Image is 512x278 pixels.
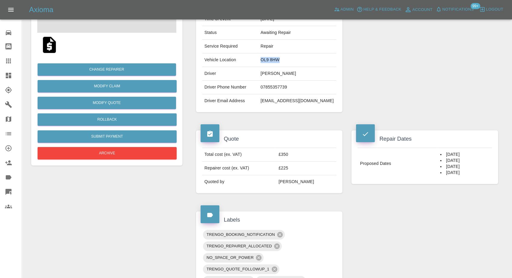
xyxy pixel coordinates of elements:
[341,6,354,13] span: Admin
[363,6,401,13] span: Help & Feedback
[29,5,53,15] h5: Axioma
[440,152,490,158] li: [DATE]
[203,264,279,274] div: TRENGO_QUOTE_FOLLOWUP_1
[38,130,177,143] button: Submit Payment
[332,5,355,14] a: Admin
[38,80,177,92] a: Modify Claim
[201,216,338,224] h4: Labels
[203,254,257,261] span: NO_SPACE_OR_POWER
[4,2,18,17] button: Open drawer
[40,35,59,55] img: qt_1SFBbqA4aDea5wMjatbWKy33
[202,94,258,108] td: Driver Email Address
[202,175,276,189] td: Quoted by
[276,175,336,189] td: [PERSON_NAME]
[203,253,264,263] div: NO_SPACE_OR_POWER
[356,135,494,143] h4: Repair Dates
[38,147,177,159] button: Archive
[38,113,177,126] button: Rollback
[440,158,490,164] li: [DATE]
[440,164,490,170] li: [DATE]
[203,230,285,239] div: TRENGO_BOOKING_NOTIFICATION
[202,26,258,40] td: Status
[201,135,338,143] h4: Quote
[258,53,336,67] td: OL9 8HW
[258,81,336,94] td: 07855357739
[202,148,276,162] td: Total cost (ex. VAT)
[202,53,258,67] td: Vehicle Location
[202,40,258,53] td: Service Required
[276,148,336,162] td: £350
[202,81,258,94] td: Driver Phone Number
[38,97,176,109] button: Modify Quote
[442,6,474,13] span: Notifications
[203,231,279,238] span: TRENGO_BOOKING_NOTIFICATION
[203,243,276,250] span: TRENGO_REPAIRER_ALLOCATED
[470,3,480,9] span: 99+
[258,26,336,40] td: Awaiting Repair
[434,5,475,14] button: Notifications
[440,170,490,176] li: [DATE]
[38,63,176,76] button: Change Repairer
[258,94,336,108] td: [EMAIL_ADDRESS][DOMAIN_NAME]
[258,67,336,81] td: [PERSON_NAME]
[258,40,336,53] td: Repair
[478,5,505,14] button: Logout
[203,241,282,251] div: TRENGO_REPAIRER_ALLOCATED
[202,162,276,175] td: Repairer cost (ex. VAT)
[202,67,258,81] td: Driver
[403,5,434,15] a: Account
[357,148,438,179] td: Proposed Dates
[276,162,336,175] td: £225
[486,6,503,13] span: Logout
[355,5,403,14] button: Help & Feedback
[203,266,273,273] span: TRENGO_QUOTE_FOLLOWUP_1
[412,6,433,13] span: Account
